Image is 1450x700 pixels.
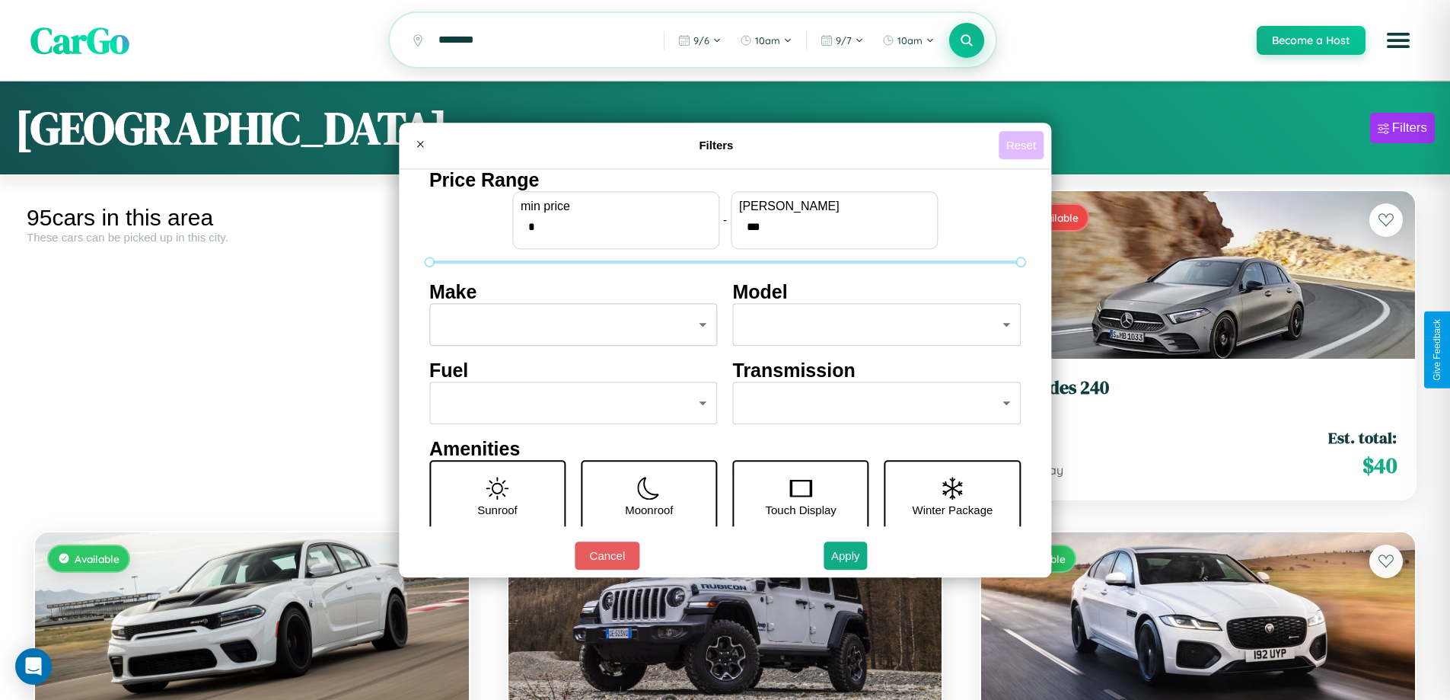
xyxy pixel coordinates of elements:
[30,15,129,66] span: CarGo
[897,34,923,46] span: 10am
[27,205,477,231] div: 95 cars in this area
[875,28,942,53] button: 10am
[999,131,1044,159] button: Reset
[429,360,718,382] h4: Fuel
[1432,319,1442,381] div: Give Feedback
[521,200,711,213] label: min price
[739,200,929,213] label: [PERSON_NAME]
[813,28,872,53] button: 9/7
[27,231,477,244] div: These cars can be picked up in this city.
[477,500,518,520] p: Sunroof
[824,542,868,570] button: Apply
[836,34,852,46] span: 9 / 7
[913,500,993,520] p: Winter Package
[429,281,718,303] h4: Make
[999,377,1397,414] a: Mercedes 2402020
[1392,120,1427,136] div: Filters
[733,360,1021,382] h4: Transmission
[75,552,120,565] span: Available
[434,139,999,152] h4: Filters
[429,169,1021,191] h4: Price Range
[625,500,673,520] p: Moonroof
[1362,450,1397,481] span: $ 40
[1257,26,1366,55] button: Become a Host
[575,542,639,570] button: Cancel
[15,97,448,159] h1: [GEOGRAPHIC_DATA]
[755,34,780,46] span: 10am
[732,28,800,53] button: 10am
[1377,19,1420,62] button: Open menu
[999,377,1397,399] h3: Mercedes 240
[1328,427,1397,449] span: Est. total:
[429,438,1021,460] h4: Amenities
[765,500,836,520] p: Touch Display
[671,28,729,53] button: 9/6
[1370,113,1435,143] button: Filters
[723,209,727,230] p: -
[693,34,709,46] span: 9 / 6
[733,281,1021,303] h4: Model
[15,648,52,685] div: Open Intercom Messenger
